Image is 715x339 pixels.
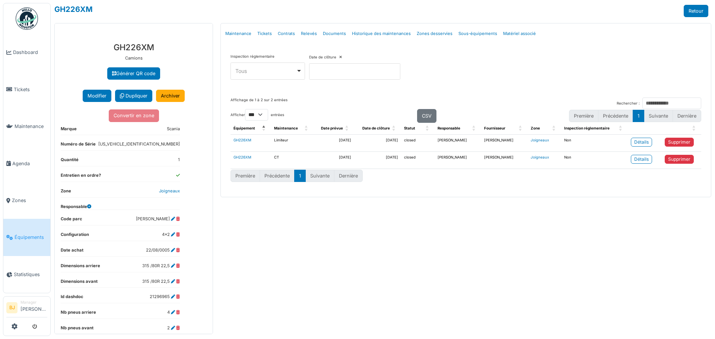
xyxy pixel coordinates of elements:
[426,123,430,134] span: Statut: Activate to sort
[231,170,701,182] nav: pagination
[142,278,180,285] dd: 315 /80R 22,5
[233,126,255,130] span: Équipement
[15,123,47,130] span: Maintenance
[345,123,350,134] span: Date prévue: Activate to sort
[167,309,180,316] dd: 4
[98,141,180,147] dd: [US_VEHICLE_IDENTIFICATION_NUMBER]
[54,5,93,14] a: GH226XM
[262,123,267,134] span: Équipement: Activate to invert sorting
[156,90,185,102] a: Archiver
[61,141,96,150] dt: Numéro de Série
[61,172,101,182] dt: Entretien en ordre?
[531,155,549,159] a: Joigneaux
[12,197,47,204] span: Zones
[455,25,500,42] a: Sous-équipements
[231,109,284,121] label: Afficher entrées
[107,67,160,80] a: Générer QR code
[3,71,50,108] a: Tickets
[692,123,697,134] span: : Activate to sort
[61,247,83,256] dt: Date achat
[245,109,268,121] select: Afficherentrées
[668,139,690,145] div: Supprimer
[61,42,207,52] h3: GH226XM
[404,126,415,130] span: Statut
[634,139,649,145] div: Détails
[349,25,414,42] a: Historique des maintenances
[274,126,298,130] span: Maintenance
[519,123,523,134] span: Fournisseur: Activate to sort
[3,219,50,256] a: Équipements
[354,134,401,151] td: [DATE]
[61,216,82,225] dt: Code parc
[294,170,306,182] button: 1
[13,49,47,56] span: Dashboard
[631,138,652,147] a: Détails
[12,160,47,167] span: Agenda
[435,151,481,169] td: [PERSON_NAME]
[178,157,180,163] dd: 1
[422,113,432,119] span: CSV
[231,54,274,60] label: Inspection réglementaire
[3,34,50,71] a: Dashboard
[61,294,83,303] dt: Id dashdoc
[401,134,435,151] td: closed
[20,300,47,305] div: Manager
[6,302,18,313] li: BJ
[665,155,694,164] a: Supprimer
[61,278,98,288] dt: Dimensions avant
[275,25,298,42] a: Contrats
[314,134,354,151] td: [DATE]
[3,108,50,145] a: Maintenance
[668,156,690,163] div: Supprimer
[314,151,354,169] td: [DATE]
[61,263,100,272] dt: Dimensions arriere
[6,300,47,317] a: BJ Manager[PERSON_NAME]
[3,145,50,182] a: Agenda
[500,25,539,42] a: Matériel associé
[634,156,649,163] div: Détails
[146,247,180,253] dd: 22/08/0005
[61,231,89,241] dt: Configuration
[61,126,77,135] dt: Marque
[552,123,557,134] span: Zone: Activate to sort
[438,126,460,130] span: Responsable
[14,86,47,93] span: Tickets
[222,25,254,42] a: Maintenance
[309,55,336,60] label: Date de clôture
[320,25,349,42] a: Documents
[61,55,207,61] p: Camions
[298,25,320,42] a: Relevés
[167,325,180,331] dd: 2
[633,110,644,122] button: 1
[3,182,50,219] a: Zones
[115,90,152,102] a: Dupliquer
[392,123,397,134] span: Date de clôture: Activate to sort
[231,97,287,109] div: Affichage de 1 à 2 sur 2 entrées
[271,134,314,151] td: Limiteur
[3,256,50,293] a: Statistiques
[61,157,79,166] dt: Quantité
[619,123,623,134] span: Inspection réglementaire: Activate to sort
[481,134,528,151] td: [PERSON_NAME]
[561,134,628,151] td: Non
[136,216,180,222] dd: [PERSON_NAME]
[564,126,610,130] span: Inspection réglementaire
[61,325,93,334] dt: Nb pneus avant
[414,25,455,42] a: Zones desservies
[665,138,694,147] a: Supprimer
[684,5,708,17] a: Retour
[271,151,314,169] td: CT
[321,126,343,130] span: Date prévue
[61,309,96,319] dt: Nb pneus arriere
[401,151,435,169] td: closed
[16,7,38,30] img: Badge_color-CXgf-gQk.svg
[20,300,47,316] li: [PERSON_NAME]
[162,231,180,238] dd: 4x2
[484,126,505,130] span: Fournisseur
[15,234,47,241] span: Équipements
[417,109,436,123] button: CSV
[254,25,275,42] a: Tickets
[617,101,640,106] label: Rechercher :
[531,138,549,142] a: Joigneaux
[14,271,47,278] span: Statistiques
